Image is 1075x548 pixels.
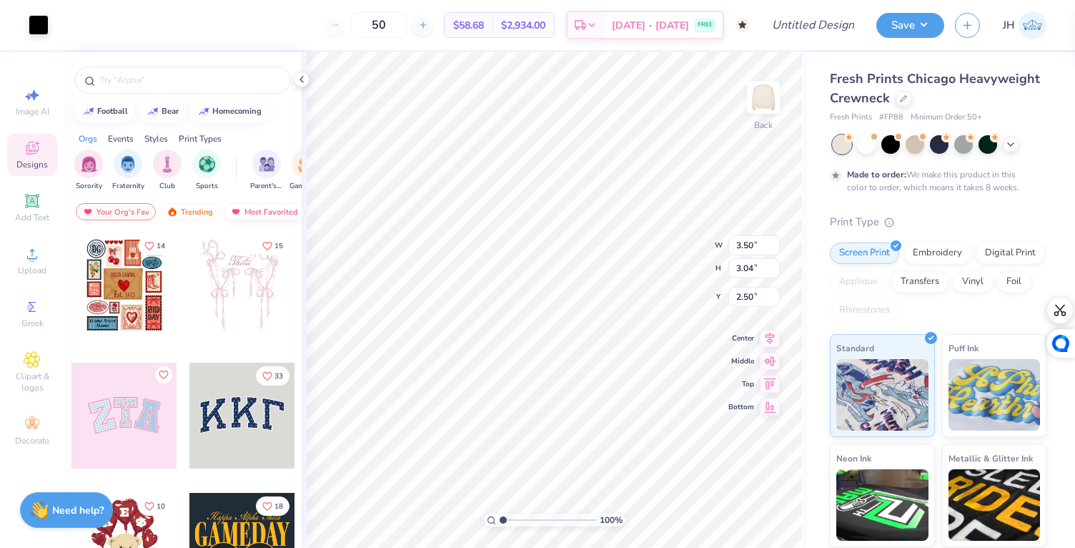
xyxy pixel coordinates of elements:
button: Like [256,496,289,516]
button: Like [256,236,289,255]
div: Embroidery [903,243,971,264]
div: Rhinestones [830,300,899,321]
div: Foil [997,271,1031,293]
div: Trending [160,203,219,220]
div: Print Types [179,132,222,145]
span: [DATE] - [DATE] [612,18,689,33]
span: Game Day [289,181,322,192]
div: filter for Game Day [289,150,322,192]
button: homecoming [190,101,268,122]
button: filter button [153,150,182,192]
span: Bottom [728,402,754,412]
button: filter button [250,150,283,192]
button: filter button [289,150,322,192]
img: most_fav.gif [230,207,242,217]
div: Applique [830,271,887,293]
span: $58.68 [453,18,484,33]
img: Parent's Weekend Image [259,156,275,172]
button: Like [256,366,289,386]
div: Your Org's Fav [76,203,156,220]
span: 15 [274,243,283,250]
img: most_fav.gif [82,207,94,217]
div: football [97,107,128,115]
button: filter button [192,150,221,192]
div: bear [162,107,179,115]
span: JH [1003,17,1015,34]
strong: Made to order: [847,169,906,180]
input: – – [351,12,407,38]
img: Fraternity Image [120,156,136,172]
span: 100 % [600,514,623,527]
span: Sorority [76,181,102,192]
span: Sports [196,181,218,192]
button: filter button [74,150,103,192]
div: Styles [144,132,168,145]
button: Like [138,496,172,516]
img: Neon Ink [836,469,928,541]
div: filter for Fraternity [112,150,144,192]
div: Vinyl [953,271,993,293]
span: Decorate [15,435,49,446]
span: Image AI [16,106,49,117]
button: filter button [112,150,144,192]
input: Untitled Design [761,11,866,39]
img: trending.gif [167,207,178,217]
span: 14 [157,243,165,250]
img: Game Day Image [298,156,314,172]
div: filter for Sports [192,150,221,192]
img: Club Image [159,156,175,172]
div: Events [108,132,134,145]
div: filter for Club [153,150,182,192]
span: Metallic & Glitter Ink [948,451,1033,466]
span: FREE [698,20,713,30]
strong: Need help? [52,504,104,517]
div: filter for Sorority [74,150,103,192]
span: 10 [157,503,165,510]
a: JH [1003,11,1046,39]
img: Back [749,83,778,112]
img: trend_line.gif [198,107,209,116]
div: Digital Print [976,243,1045,264]
span: Puff Ink [948,341,979,356]
span: Greek [21,318,44,329]
img: Sports Image [199,156,215,172]
span: Fresh Prints [830,112,872,124]
img: trend_line.gif [147,107,159,116]
span: Top [728,379,754,389]
span: 33 [274,373,283,380]
span: Neon Ink [836,451,871,466]
button: bear [139,101,185,122]
div: Transfers [891,271,948,293]
span: Parent's Weekend [250,181,283,192]
span: Club [159,181,175,192]
div: homecoming [212,107,262,115]
img: Puff Ink [948,359,1041,431]
span: # FP88 [879,112,903,124]
input: Try "Alpha" [99,73,282,87]
button: Like [138,236,172,255]
span: Middle [728,356,754,366]
div: filter for Parent's Weekend [250,150,283,192]
span: Standard [836,341,874,356]
span: Clipart & logos [7,371,57,393]
span: Minimum Order: 50 + [911,112,982,124]
button: Like [155,366,172,383]
span: Center [728,333,754,343]
img: Sorority Image [81,156,97,172]
button: football [75,101,134,122]
span: Upload [18,265,46,276]
span: $2,934.00 [501,18,545,33]
button: Save [876,13,944,38]
img: Metallic & Glitter Ink [948,469,1041,541]
span: Add Text [15,212,49,223]
span: Fraternity [112,181,144,192]
div: We make this product in this color to order, which means it takes 8 weeks. [847,168,1023,194]
img: Jaren Hossfeld [1019,11,1046,39]
img: trend_line.gif [83,107,94,116]
img: Standard [836,359,928,431]
span: Fresh Prints Chicago Heavyweight Crewneck [830,70,1040,107]
div: Screen Print [830,243,899,264]
div: Orgs [79,132,97,145]
span: 18 [274,503,283,510]
div: Print Type [830,214,1046,230]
